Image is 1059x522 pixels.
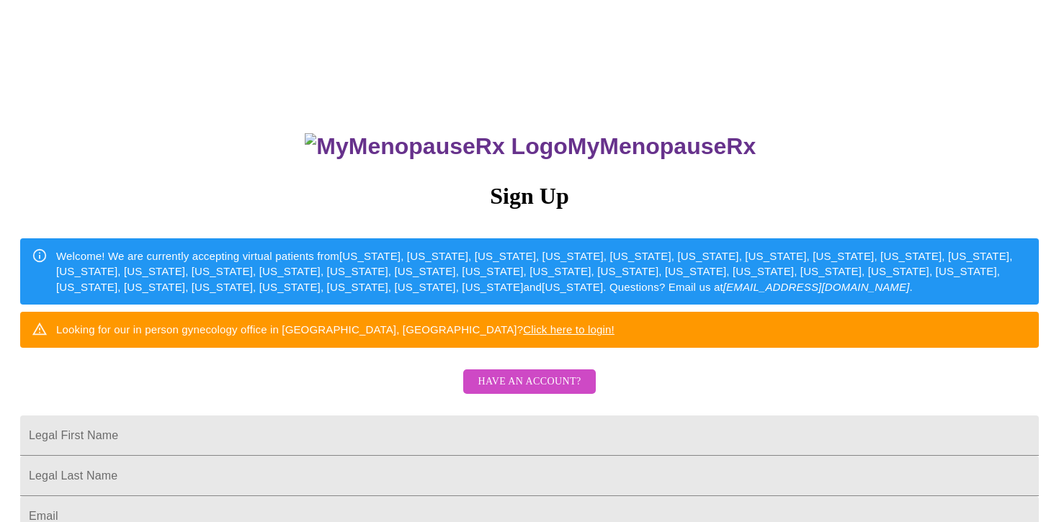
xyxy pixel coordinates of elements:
[463,369,595,395] button: Have an account?
[22,133,1040,160] h3: MyMenopauseRx
[56,316,615,343] div: Looking for our in person gynecology office in [GEOGRAPHIC_DATA], [GEOGRAPHIC_DATA]?
[523,323,615,336] a: Click here to login!
[305,133,567,160] img: MyMenopauseRx Logo
[20,183,1039,210] h3: Sign Up
[478,373,581,391] span: Have an account?
[56,243,1027,300] div: Welcome! We are currently accepting virtual patients from [US_STATE], [US_STATE], [US_STATE], [US...
[723,281,910,293] em: [EMAIL_ADDRESS][DOMAIN_NAME]
[460,385,599,397] a: Have an account?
